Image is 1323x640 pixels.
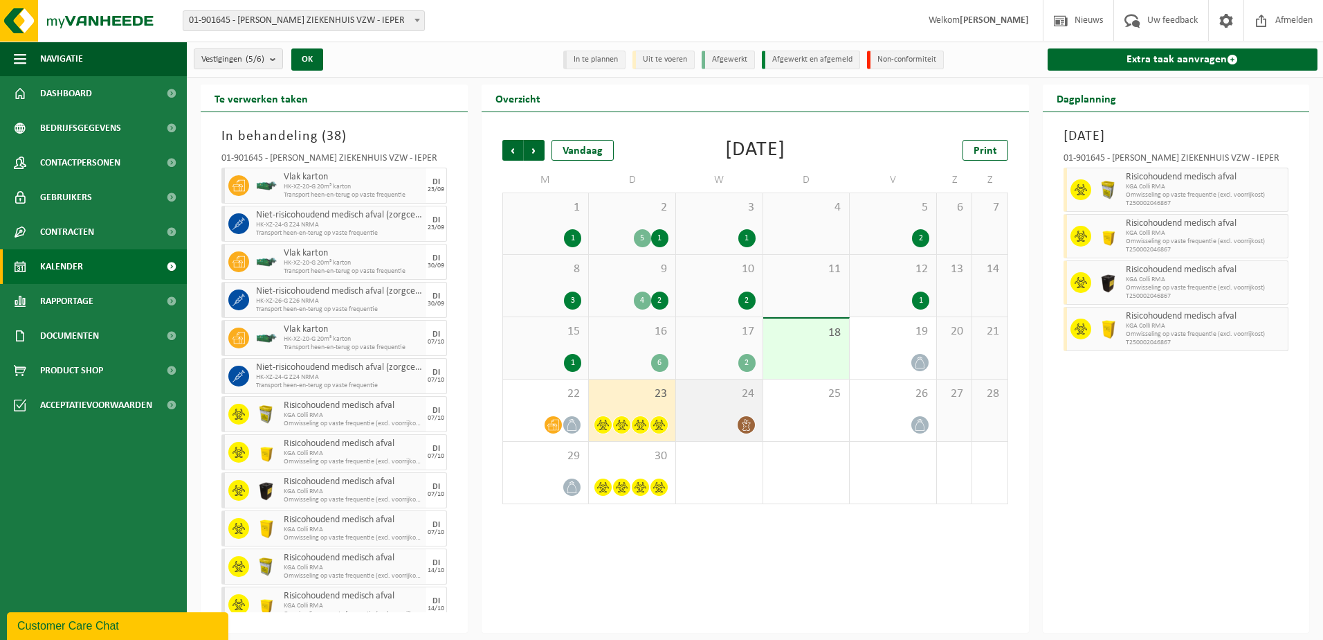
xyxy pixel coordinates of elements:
[770,200,843,215] span: 4
[937,168,972,193] td: Z
[1126,229,1285,238] span: KGA Colli RMA
[482,85,554,112] h2: Overzicht
[738,229,756,247] div: 1
[284,553,423,564] span: Risicohoudend medisch afval
[962,140,1008,161] a: Print
[651,229,668,247] div: 1
[850,168,937,193] td: V
[944,324,965,339] span: 20
[256,229,423,238] span: Transport heen-en-terug op vaste frequentie
[634,229,651,247] div: 5
[432,483,440,491] div: DI
[944,262,965,277] span: 13
[291,48,323,71] button: OK
[284,259,423,267] span: HK-XZ-20-G 20m³ karton
[256,442,277,463] img: LP-SB-00050-HPE-22
[284,420,423,428] span: Omwisseling op vaste frequentie (excl. voorrijkost)
[770,386,843,402] span: 25
[428,529,444,536] div: 07/10
[857,386,929,402] span: 26
[1126,172,1285,183] span: Risicohoudend medisch afval
[683,262,756,277] span: 10
[510,449,582,464] span: 29
[1126,311,1285,322] span: Risicohoudend medisch afval
[40,249,83,284] span: Kalender
[857,262,929,277] span: 12
[510,262,582,277] span: 8
[1098,179,1119,200] img: LP-SB-00045-CRB-21
[596,386,668,402] span: 23
[284,267,423,276] span: Transport heen-en-terug op vaste frequentie
[1126,284,1285,292] span: Omwisseling op vaste frequentie (excl. voorrijkost)
[284,335,423,344] span: HK-XZ-20-G 20m³ karton
[1126,322,1285,330] span: KGA Colli RMA
[551,140,614,161] div: Vandaag
[284,400,423,411] span: Risicohoudend medisch afval
[738,354,756,372] div: 2
[564,229,581,247] div: 1
[256,210,423,221] span: Niet-risicohoudend medisch afval (zorgcentra)
[683,324,756,339] span: 17
[256,518,277,539] img: LP-SB-00060-HPE-22
[284,191,423,199] span: Transport heen-en-terug op vaste frequentie
[256,333,277,344] img: HK-XZ-20-GN-01
[428,339,444,346] div: 07/10
[857,200,929,215] span: 5
[256,362,423,373] span: Niet-risicohoudend medisch afval (zorgcentra)
[510,324,582,339] span: 15
[284,610,423,619] span: Omwisseling op vaste frequentie (excl. voorrijkost)
[432,407,440,415] div: DI
[972,168,1007,193] td: Z
[221,126,447,147] h3: In behandeling ( )
[596,200,668,215] span: 2
[596,449,668,464] span: 30
[428,605,444,612] div: 14/10
[284,411,423,420] span: KGA Colli RMA
[1126,191,1285,199] span: Omwisseling op vaste frequentie (excl. voorrijkost)
[432,330,440,339] div: DI
[651,292,668,310] div: 2
[432,368,440,377] div: DI
[284,534,423,542] span: Omwisseling op vaste frequentie (excl. voorrijkost)
[979,200,1000,215] span: 7
[40,353,103,388] span: Product Shop
[1098,226,1119,247] img: LP-SB-00050-HPE-22
[596,324,668,339] span: 16
[7,610,231,640] iframe: chat widget
[284,458,423,466] span: Omwisseling op vaste frequentie (excl. voorrijkost)
[284,183,423,191] span: HK-XZ-20-G 20m³ karton
[589,168,676,193] td: D
[256,297,423,305] span: HK-XZ-26-G Z26 NRMA
[563,51,626,69] li: In te plannen
[683,200,756,215] span: 3
[1098,272,1119,293] img: LP-SB-00050-HPE-51
[183,11,424,30] span: 01-901645 - JAN YPERMAN ZIEKENHUIS VZW - IEPER
[194,48,283,69] button: Vestigingen(5/6)
[428,567,444,574] div: 14/10
[256,373,423,382] span: HK-XZ-24-G Z24 NRMA
[40,180,92,215] span: Gebruikers
[40,284,93,319] span: Rapportage
[432,216,440,224] div: DI
[284,248,423,259] span: Vlak karton
[256,480,277,501] img: LP-SB-00050-HPE-51
[432,292,440,301] div: DI
[432,445,440,453] div: DI
[284,602,423,610] span: KGA Colli RMA
[256,305,423,314] span: Transport heen-en-terug op vaste frequentie
[944,386,965,402] span: 27
[564,354,581,372] div: 1
[502,168,590,193] td: M
[40,42,83,76] span: Navigatie
[256,286,423,297] span: Niet-risicohoudend medisch afval (zorgcentra)
[432,597,440,605] div: DI
[256,404,277,425] img: LP-SB-00045-CRB-21
[725,140,785,161] div: [DATE]
[510,200,582,215] span: 1
[651,354,668,372] div: 6
[40,319,99,353] span: Documenten
[960,15,1029,26] strong: [PERSON_NAME]
[256,181,277,191] img: HK-XZ-20-GN-01
[284,515,423,526] span: Risicohoudend medisch afval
